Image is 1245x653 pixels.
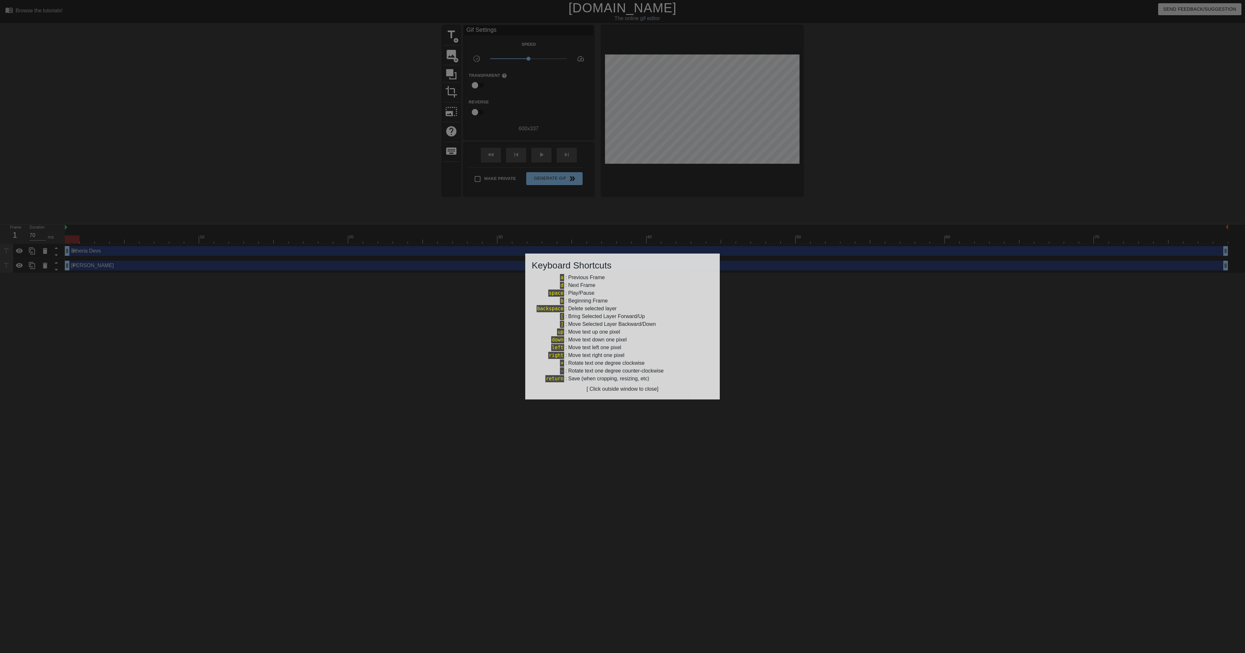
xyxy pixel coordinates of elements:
[568,289,594,297] div: Play/Pause
[532,281,713,289] div: :
[532,305,713,313] div: :
[568,305,616,313] div: Delete selected layer
[532,375,713,383] div: :
[532,336,713,344] div: :
[545,375,564,382] span: return
[532,274,713,281] div: :
[548,352,564,359] span: right
[532,297,713,305] div: :
[532,328,713,336] div: :
[532,320,713,328] div: :
[560,274,564,281] span: a
[560,360,564,367] span: +
[568,274,605,281] div: Previous Frame
[568,281,595,289] div: Next Frame
[551,336,564,343] span: down
[537,305,564,312] span: backspace
[568,297,608,305] div: Beginning Frame
[568,344,621,351] div: Move text left one pixel
[560,282,564,289] span: d
[560,367,564,374] span: -
[568,375,649,383] div: Save (when cropping, resizing, etc)
[532,351,713,359] div: :
[548,290,564,297] span: space
[568,320,656,328] div: Move Selected Layer Backward/Down
[568,313,645,320] div: Bring Selected Layer Forward/Up
[568,351,624,359] div: Move text right one pixel
[532,359,713,367] div: :
[532,385,713,393] div: [ Click outside window to close]
[560,313,564,320] span: [
[568,328,620,336] div: Move text up one pixel
[532,313,713,320] div: :
[560,297,564,304] span: b
[532,344,713,351] div: :
[532,367,713,375] div: :
[568,359,645,367] div: Rotate text one degree clockwise
[560,321,564,328] span: ]
[532,260,713,271] h3: Keyboard Shortcuts
[532,289,713,297] div: :
[568,336,627,344] div: Move text down one pixel
[557,328,564,336] span: up
[568,367,663,375] div: Rotate text one degree counter-clockwise
[551,344,564,351] span: left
